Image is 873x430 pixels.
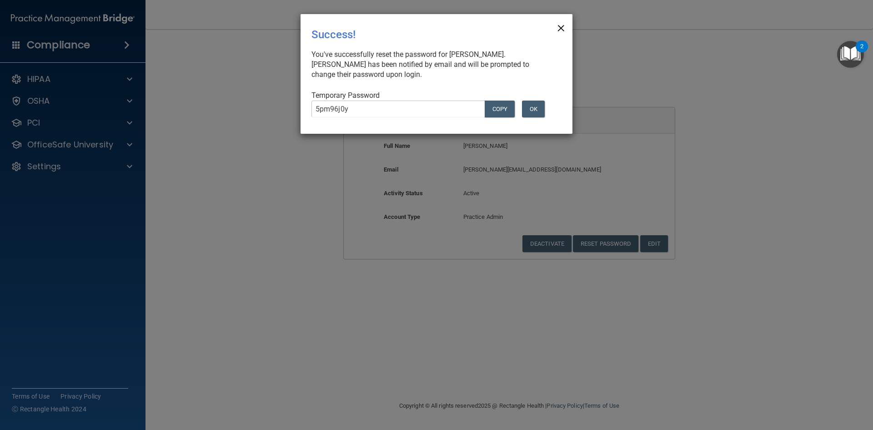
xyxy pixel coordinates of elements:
[485,101,515,117] button: COPY
[522,101,545,117] button: OK
[860,46,863,58] div: 2
[311,21,524,48] div: Success!
[837,41,864,68] button: Open Resource Center, 2 new notifications
[557,18,565,36] span: ×
[311,91,380,100] span: Temporary Password
[311,50,554,80] div: You've successfully reset the password for [PERSON_NAME]. [PERSON_NAME] has been notified by emai...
